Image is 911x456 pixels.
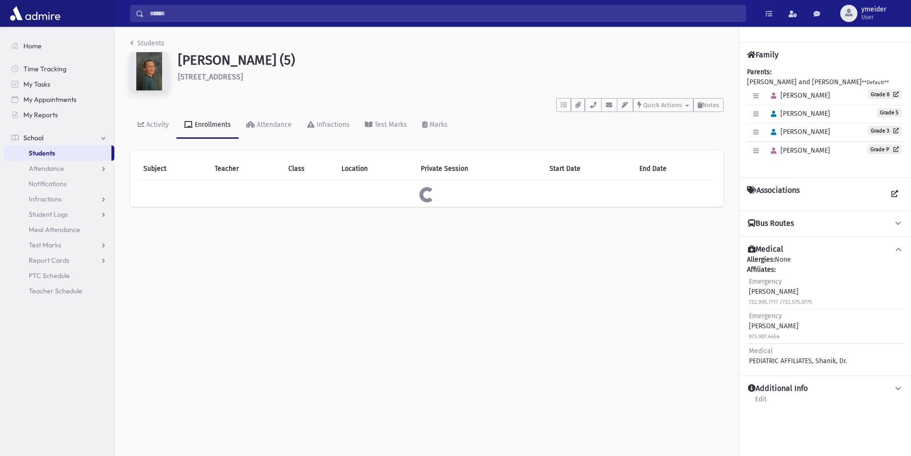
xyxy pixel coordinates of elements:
[178,52,724,68] h1: [PERSON_NAME] (5)
[23,111,58,119] span: My Reports
[747,67,903,170] div: [PERSON_NAME] and [PERSON_NAME]
[29,287,82,295] span: Teacher Schedule
[749,346,847,366] div: PEDIATRIC AFFILIATES, Shanik, Dr.
[747,50,779,59] h4: Family
[748,245,783,255] h4: Medical
[747,245,903,255] button: Medical
[749,311,799,341] div: [PERSON_NAME]
[747,266,776,274] b: Affiliates:
[767,91,830,100] span: [PERSON_NAME]
[4,77,114,92] a: My Tasks
[428,121,448,129] div: Marks
[747,384,903,394] button: Additional Info
[4,237,114,253] a: Test Marks
[643,101,682,109] span: Quick Actions
[868,89,901,99] a: Grade 8
[749,277,812,307] div: [PERSON_NAME]
[4,222,114,237] a: Meal Attendance
[4,207,114,222] a: Student Logs
[29,164,64,173] span: Attendance
[749,299,812,305] small: 732.905.7717 /732.575.0775
[749,334,779,340] small: 973.907.4454
[693,98,724,112] button: Notes
[749,312,782,320] span: Emergency
[29,195,62,203] span: Infractions
[702,101,719,109] span: Notes
[144,121,169,129] div: Activity
[767,146,830,155] span: [PERSON_NAME]
[255,121,292,129] div: Attendance
[749,278,782,286] span: Emergency
[748,384,808,394] h4: Additional Info
[29,256,69,265] span: Report Cards
[868,126,901,135] a: Grade 3
[4,191,114,207] a: Infractions
[130,39,165,47] a: Students
[29,210,68,219] span: Student Logs
[747,68,771,76] b: Parents:
[415,112,455,139] a: Marks
[4,107,114,122] a: My Reports
[4,268,114,283] a: PTC Schedule
[176,112,239,139] a: Enrollments
[29,179,66,188] span: Notifications
[634,158,716,180] th: End Date
[747,186,800,203] h4: Associations
[886,186,903,203] a: View all Associations
[138,158,209,180] th: Subject
[747,256,775,264] b: Allergies:
[8,4,63,23] img: AdmirePro
[4,92,114,107] a: My Appointments
[861,6,886,13] span: ymeider
[357,112,415,139] a: Test Marks
[4,38,114,54] a: Home
[747,255,903,368] div: None
[415,158,544,180] th: Private Session
[748,219,794,229] h4: Bus Routes
[144,5,746,22] input: Search
[4,176,114,191] a: Notifications
[23,65,66,73] span: Time Tracking
[4,145,111,161] a: Students
[633,98,693,112] button: Quick Actions
[336,158,415,180] th: Location
[29,271,70,280] span: PTC Schedule
[4,161,114,176] a: Attendance
[749,347,773,355] span: Medical
[373,121,407,129] div: Test Marks
[544,158,634,180] th: Start Date
[755,394,767,411] a: Edit
[877,108,901,117] span: Grade 5
[23,95,77,104] span: My Appointments
[23,133,44,142] span: School
[239,112,299,139] a: Attendance
[4,130,114,145] a: School
[193,121,231,129] div: Enrollments
[867,145,901,154] a: Grade P
[4,283,114,299] a: Teacher Schedule
[29,225,80,234] span: Meal Attendance
[4,253,114,268] a: Report Cards
[767,110,830,118] span: [PERSON_NAME]
[299,112,357,139] a: Infractions
[29,149,55,157] span: Students
[130,38,165,52] nav: breadcrumb
[4,61,114,77] a: Time Tracking
[29,241,61,249] span: Test Marks
[23,42,42,50] span: Home
[283,158,336,180] th: Class
[23,80,50,89] span: My Tasks
[209,158,283,180] th: Teacher
[315,121,350,129] div: Infractions
[861,13,886,21] span: User
[767,128,830,136] span: [PERSON_NAME]
[747,219,903,229] button: Bus Routes
[130,112,176,139] a: Activity
[178,72,724,81] h6: [STREET_ADDRESS]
